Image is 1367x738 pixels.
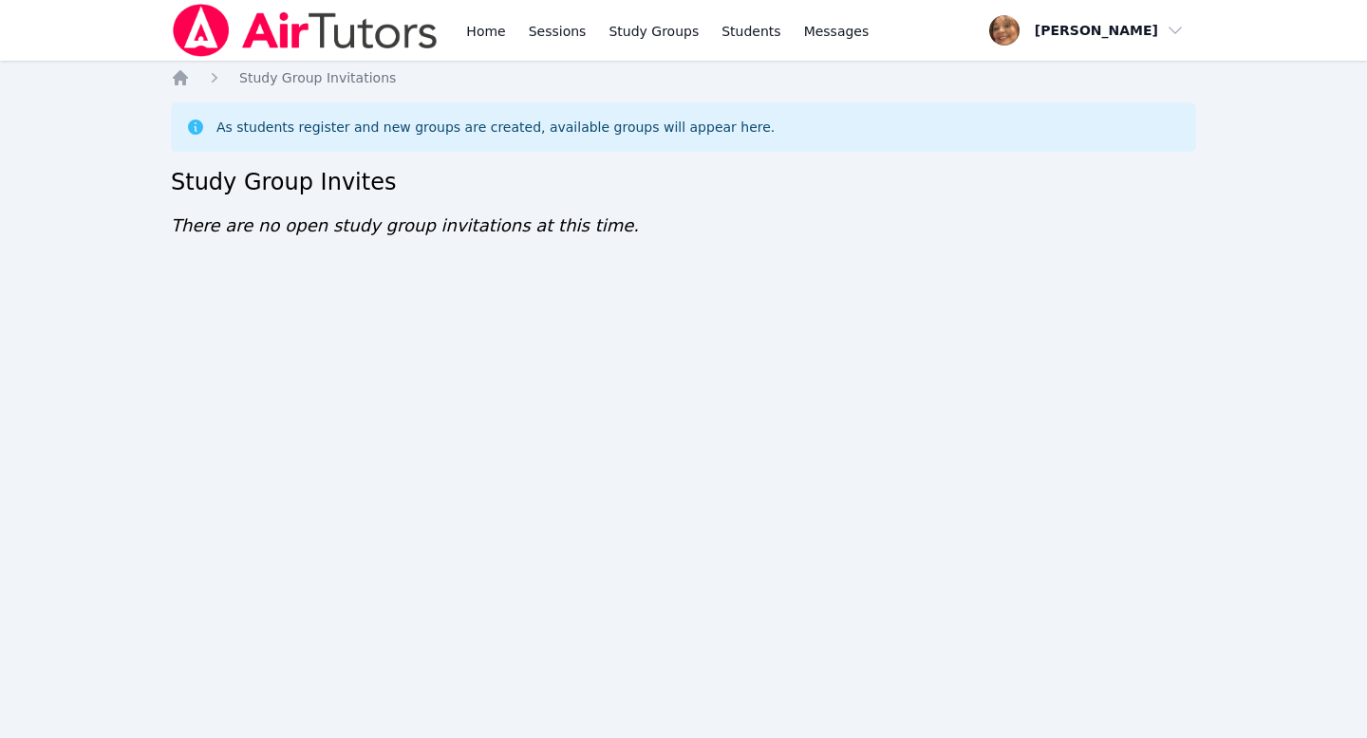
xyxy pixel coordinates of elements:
[216,118,775,137] div: As students register and new groups are created, available groups will appear here.
[239,68,396,87] a: Study Group Invitations
[804,22,870,41] span: Messages
[171,4,440,57] img: Air Tutors
[171,215,639,235] span: There are no open study group invitations at this time.
[171,167,1196,197] h2: Study Group Invites
[239,70,396,85] span: Study Group Invitations
[171,68,1196,87] nav: Breadcrumb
